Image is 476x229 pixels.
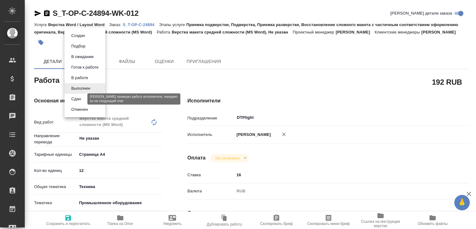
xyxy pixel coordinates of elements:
button: Создан [69,32,87,39]
button: В работе [69,74,90,81]
button: Выполнен [69,85,92,92]
button: Готов к работе [69,64,100,71]
button: Отменен [69,106,90,113]
button: Сдан [69,96,83,102]
button: В ожидании [69,53,95,60]
button: Подбор [69,43,87,50]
